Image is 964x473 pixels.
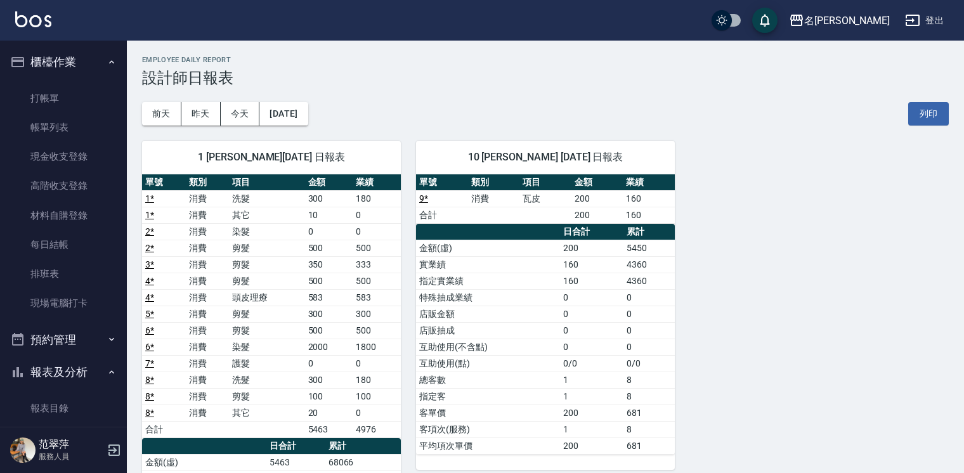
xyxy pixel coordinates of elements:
[416,437,560,454] td: 平均項次單價
[186,190,230,207] td: 消費
[353,223,401,240] td: 0
[416,273,560,289] td: 指定實業績
[229,289,304,306] td: 頭皮理療
[186,223,230,240] td: 消費
[5,288,122,318] a: 現場電腦打卡
[325,438,401,455] th: 累計
[623,174,675,191] th: 業績
[142,56,949,64] h2: Employee Daily Report
[305,322,353,339] td: 500
[353,207,401,223] td: 0
[353,174,401,191] th: 業績
[5,394,122,423] a: 報表目錄
[186,273,230,289] td: 消費
[560,240,623,256] td: 200
[5,46,122,79] button: 櫃檯作業
[416,240,560,256] td: 金額(虛)
[353,388,401,405] td: 100
[623,322,675,339] td: 0
[623,190,675,207] td: 160
[416,174,468,191] th: 單號
[416,372,560,388] td: 總客數
[416,289,560,306] td: 特殊抽成業績
[560,273,623,289] td: 160
[560,339,623,355] td: 0
[623,339,675,355] td: 0
[560,405,623,421] td: 200
[229,190,304,207] td: 洗髮
[305,289,353,306] td: 583
[229,240,304,256] td: 剪髮
[623,405,675,421] td: 681
[186,388,230,405] td: 消費
[186,405,230,421] td: 消費
[519,190,571,207] td: 瓦皮
[39,451,103,462] p: 服務人員
[353,322,401,339] td: 500
[468,190,520,207] td: 消費
[305,405,353,421] td: 20
[468,174,520,191] th: 類別
[353,372,401,388] td: 180
[5,142,122,171] a: 現金收支登錄
[229,207,304,223] td: 其它
[623,388,675,405] td: 8
[431,151,660,164] span: 10 [PERSON_NAME] [DATE] 日報表
[305,306,353,322] td: 300
[416,224,675,455] table: a dense table
[416,322,560,339] td: 店販抽成
[229,322,304,339] td: 剪髮
[186,322,230,339] td: 消費
[305,207,353,223] td: 10
[353,405,401,421] td: 0
[186,256,230,273] td: 消費
[325,454,401,470] td: 68066
[142,454,266,470] td: 金額(虛)
[623,224,675,240] th: 累計
[266,454,325,470] td: 5463
[353,240,401,256] td: 500
[229,372,304,388] td: 洗髮
[560,289,623,306] td: 0
[416,388,560,405] td: 指定客
[186,174,230,191] th: 類別
[229,339,304,355] td: 染髮
[186,289,230,306] td: 消費
[416,405,560,421] td: 客單價
[229,174,304,191] th: 項目
[305,190,353,207] td: 300
[5,113,122,142] a: 帳單列表
[560,322,623,339] td: 0
[15,11,51,27] img: Logo
[305,240,353,256] td: 500
[353,339,401,355] td: 1800
[908,102,949,126] button: 列印
[623,355,675,372] td: 0/0
[259,102,308,126] button: [DATE]
[5,323,122,356] button: 預約管理
[623,207,675,223] td: 160
[353,273,401,289] td: 500
[229,223,304,240] td: 染髮
[305,421,353,437] td: 5463
[305,273,353,289] td: 500
[229,405,304,421] td: 其它
[305,256,353,273] td: 350
[186,240,230,256] td: 消費
[142,174,401,438] table: a dense table
[353,421,401,437] td: 4976
[416,421,560,437] td: 客項次(服務)
[186,306,230,322] td: 消費
[560,388,623,405] td: 1
[142,174,186,191] th: 單號
[353,190,401,207] td: 180
[571,174,623,191] th: 金額
[560,437,623,454] td: 200
[416,256,560,273] td: 實業績
[571,207,623,223] td: 200
[5,201,122,230] a: 材料自購登錄
[623,372,675,388] td: 8
[305,174,353,191] th: 金額
[623,273,675,289] td: 4360
[416,306,560,322] td: 店販金額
